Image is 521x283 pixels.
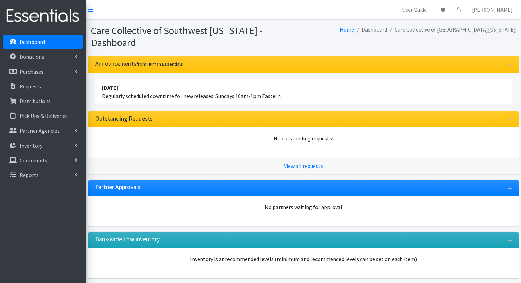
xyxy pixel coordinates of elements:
[20,112,68,119] p: Pick Ups & Deliveries
[284,162,323,169] a: View all requests
[95,184,140,191] h3: Partner Approvals
[354,25,387,35] li: Dashboard
[20,157,47,164] p: Community
[3,35,83,49] a: Dashboard
[3,79,83,93] a: Requests
[3,168,83,182] a: Reports
[20,127,60,134] p: Partner Agencies
[20,142,42,149] p: Inventory
[3,4,83,27] img: HumanEssentials
[20,83,41,90] p: Requests
[20,98,51,104] p: Distributions
[3,109,83,123] a: Pick Ups & Deliveries
[136,61,183,67] small: from Human Essentials
[95,115,153,122] h3: Outstanding Requests
[20,38,45,45] p: Dashboard
[95,134,512,143] div: No outstanding requests!
[3,139,83,152] a: Inventory
[20,172,39,179] p: Reports
[95,255,512,263] p: Inventory is at recommended levels (minimum and recommended levels can be set on each item)
[340,26,354,33] a: Home
[95,79,512,104] li: Regularly scheduled downtime for new releases: Sundays 10am-1pm Eastern.
[95,60,183,67] h3: Announcements
[20,53,44,60] p: Donations
[3,94,83,108] a: Distributions
[3,50,83,63] a: Donations
[3,65,83,78] a: Purchases
[91,25,301,48] h1: Care Collective of Southwest [US_STATE] - Dashboard
[397,3,432,16] a: User Guide
[387,25,516,35] li: Care Collective of [GEOGRAPHIC_DATA][US_STATE]
[3,124,83,137] a: Partner Agencies
[3,153,83,167] a: Community
[20,68,44,75] p: Purchases
[95,203,512,211] div: No partners waiting for approval
[95,236,160,243] h3: Bank-wide Low inventory
[467,3,518,16] a: [PERSON_NAME]
[102,84,118,91] strong: [DATE]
